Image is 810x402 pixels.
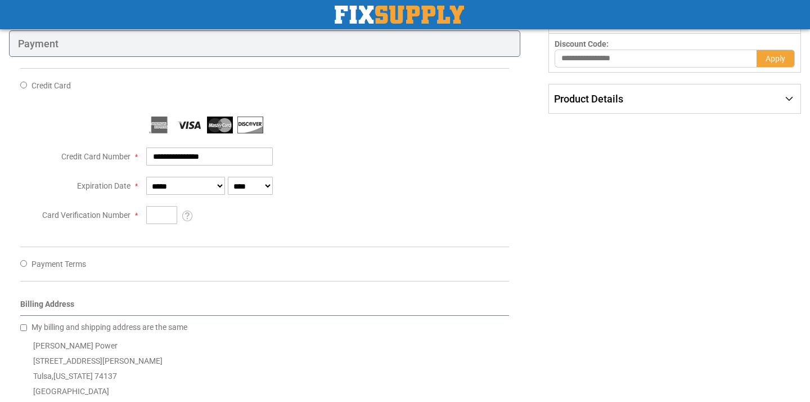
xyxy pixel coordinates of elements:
a: store logo [335,6,464,24]
img: Visa [177,117,202,133]
img: Discover [237,117,263,133]
span: Card Verification Number [42,211,130,220]
img: MasterCard [207,117,233,133]
img: Fix Industrial Supply [335,6,464,24]
span: [US_STATE] [53,372,93,381]
span: Apply [766,54,785,63]
span: Credit Card Number [61,152,130,161]
span: Expiration Date [77,181,130,190]
img: American Express [146,117,172,133]
span: Payment Terms [31,260,86,269]
span: My billing and shipping address are the same [31,323,187,332]
div: Billing Address [20,298,509,316]
div: Payment [9,30,520,57]
span: Product Details [554,93,623,105]
span: Discount Code: [555,39,609,48]
span: Credit Card [31,81,71,90]
button: Apply [757,50,795,68]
